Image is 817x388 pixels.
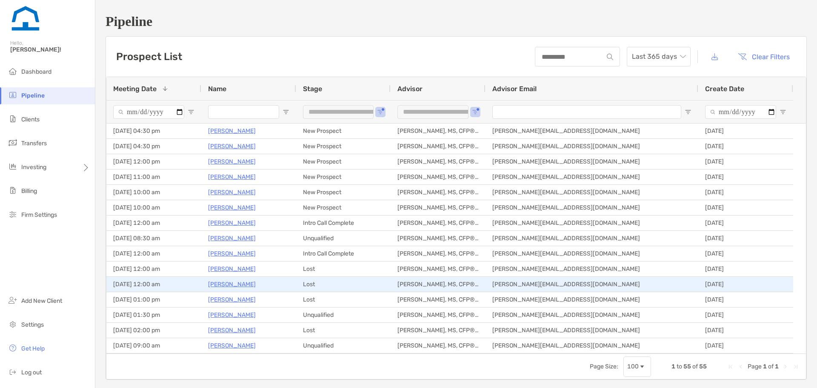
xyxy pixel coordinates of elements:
div: New Prospect [296,154,391,169]
div: [PERSON_NAME][EMAIL_ADDRESS][DOMAIN_NAME] [486,262,698,276]
div: Lost [296,292,391,307]
span: Settings [21,321,44,328]
span: Clients [21,116,40,123]
img: firm-settings icon [8,209,18,219]
div: [PERSON_NAME][EMAIL_ADDRESS][DOMAIN_NAME] [486,200,698,215]
span: 1 [763,363,767,370]
span: Pipeline [21,92,45,99]
a: [PERSON_NAME] [208,218,256,228]
a: [PERSON_NAME] [208,248,256,259]
span: Transfers [21,140,47,147]
div: [DATE] 08:30 am [106,231,201,246]
div: Next Page [782,363,789,370]
div: [PERSON_NAME][EMAIL_ADDRESS][DOMAIN_NAME] [486,124,698,138]
div: Lost [296,262,391,276]
span: of [768,363,774,370]
p: [PERSON_NAME] [208,294,256,305]
a: [PERSON_NAME] [208,126,256,136]
p: [PERSON_NAME] [208,141,256,152]
img: add_new_client icon [8,295,18,305]
button: Open Filter Menu [780,109,786,115]
input: Create Date Filter Input [705,105,776,119]
img: input icon [607,54,613,60]
div: [PERSON_NAME][EMAIL_ADDRESS][DOMAIN_NAME] [486,323,698,338]
div: Intro Call Complete [296,246,391,261]
span: Meeting Date [113,85,157,93]
div: [DATE] [698,139,793,154]
span: Billing [21,187,37,195]
a: [PERSON_NAME] [208,187,256,198]
div: [DATE] [698,124,793,138]
a: [PERSON_NAME] [208,340,256,351]
a: [PERSON_NAME] [208,325,256,336]
img: settings icon [8,319,18,329]
p: [PERSON_NAME] [208,156,256,167]
div: Unqualified [296,338,391,353]
a: [PERSON_NAME] [208,310,256,320]
span: 55 [699,363,707,370]
div: [PERSON_NAME][EMAIL_ADDRESS][DOMAIN_NAME] [486,246,698,261]
div: [PERSON_NAME], MS, CFP®, CFA®, AFC® [391,277,486,292]
h1: Pipeline [106,14,807,29]
div: [PERSON_NAME], MS, CFP®, CFA®, AFC® [391,200,486,215]
div: [DATE] [698,231,793,246]
div: [DATE] 10:00 am [106,185,201,200]
div: [DATE] 04:30 pm [106,139,201,154]
span: Get Help [21,345,45,352]
div: Lost [296,323,391,338]
button: Open Filter Menu [377,109,384,115]
div: [PERSON_NAME][EMAIL_ADDRESS][DOMAIN_NAME] [486,139,698,154]
a: [PERSON_NAME] [208,264,256,274]
div: [PERSON_NAME][EMAIL_ADDRESS][DOMAIN_NAME] [486,338,698,353]
span: Investing [21,164,46,171]
img: clients icon [8,114,18,124]
div: [PERSON_NAME][EMAIL_ADDRESS][DOMAIN_NAME] [486,277,698,292]
div: [DATE] [698,216,793,230]
button: Open Filter Menu [472,109,479,115]
button: Open Filter Menu [685,109,691,115]
img: logout icon [8,367,18,377]
div: [DATE] [698,246,793,261]
div: [DATE] [698,154,793,169]
button: Clear Filters [731,47,796,66]
a: [PERSON_NAME] [208,233,256,244]
div: [PERSON_NAME][EMAIL_ADDRESS][DOMAIN_NAME] [486,231,698,246]
span: Create Date [705,85,744,93]
span: 1 [671,363,675,370]
div: Page Size: [590,363,618,370]
input: Name Filter Input [208,105,279,119]
div: Intro Call Complete [296,216,391,230]
span: Page [748,363,762,370]
img: transfers icon [8,138,18,148]
button: Open Filter Menu [283,109,289,115]
div: Last Page [792,363,799,370]
div: [DATE] [698,185,793,200]
div: [PERSON_NAME], MS, CFP®, CFA®, AFC® [391,262,486,276]
div: [PERSON_NAME][EMAIL_ADDRESS][DOMAIN_NAME] [486,308,698,322]
a: [PERSON_NAME] [208,279,256,290]
div: Unqualified [296,308,391,322]
div: Previous Page [737,363,744,370]
div: [DATE] 11:00 am [106,170,201,184]
input: Meeting Date Filter Input [113,105,184,119]
div: [DATE] 01:30 pm [106,308,201,322]
div: [DATE] 10:00 am [106,200,201,215]
a: [PERSON_NAME] [208,202,256,213]
div: [PERSON_NAME][EMAIL_ADDRESS][DOMAIN_NAME] [486,170,698,184]
span: Stage [303,85,322,93]
span: Advisor [397,85,423,93]
span: Advisor Email [492,85,537,93]
div: [DATE] 12:00 am [106,277,201,292]
div: [DATE] 02:00 pm [106,323,201,338]
div: [PERSON_NAME], MS, CFP®, CFA®, AFC® [391,124,486,138]
span: of [692,363,698,370]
